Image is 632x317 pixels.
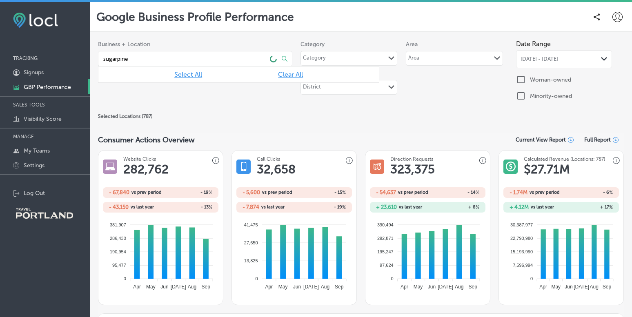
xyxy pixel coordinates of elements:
[401,284,408,290] tspan: Apr
[510,204,529,210] h2: + 4.12M
[530,93,572,100] label: Minority-owned
[565,284,572,290] tspan: Jun
[24,190,45,197] p: Log Out
[335,284,344,290] tspan: Sep
[530,76,571,83] label: Woman-owned
[562,190,613,195] h2: - 6
[524,162,570,177] h1: $ 27.71M
[123,156,156,162] h3: Website Clicks
[124,276,126,281] tspan: 0
[516,137,566,143] span: Current View Report
[469,284,478,290] tspan: Sep
[524,156,605,162] h3: Calculated Revenue (Locations: 787)
[300,41,398,48] label: Category
[294,204,346,210] h2: - 19
[110,236,126,241] tspan: 286,430
[209,190,212,195] span: %
[13,13,58,28] img: fda3e92497d09a02dc62c9cd864e3231.png
[521,56,558,62] span: [DATE] - [DATE]
[476,190,479,195] span: %
[321,284,329,290] tspan: Aug
[609,190,613,195] span: %
[428,284,436,290] tspan: Jun
[112,263,126,268] tspan: 95,477
[428,204,479,210] h2: + 8
[131,205,154,209] span: vs last year
[109,204,129,210] h2: - 43,150
[377,249,394,254] tspan: 195,247
[406,41,503,48] label: Area
[303,284,319,290] tspan: [DATE]
[98,41,292,48] span: Business + Location
[257,156,280,162] h3: Call Clicks
[342,190,346,195] span: %
[510,222,533,227] tspan: 30,387,977
[24,84,71,91] p: GBP Performance
[342,204,346,210] span: %
[530,190,560,195] span: vs prev period
[98,113,153,119] span: Selected Locations ( 787 )
[209,204,212,210] span: %
[262,190,292,195] span: vs prev period
[256,276,258,281] tspan: 0
[123,162,169,177] h1: 282,762
[171,284,186,290] tspan: [DATE]
[244,222,258,227] tspan: 41,475
[243,204,259,210] h2: - 7,874
[110,222,126,227] tspan: 381,907
[161,284,169,290] tspan: Jun
[133,284,141,290] tspan: Apr
[390,156,433,162] h3: Direction Requests
[24,162,45,169] p: Settings
[584,137,611,143] span: Full Report
[430,190,479,195] h2: - 14
[131,190,162,195] span: vs prev period
[109,189,129,195] h2: - 67,840
[102,51,265,66] input: Type business names and/or locations
[278,284,288,290] tspan: May
[408,55,419,64] div: Area
[257,162,296,177] h1: 32,658
[414,284,423,290] tspan: May
[376,204,397,210] h2: + 23,610
[609,204,613,210] span: %
[390,162,435,177] h1: 323,375
[202,284,211,290] tspan: Sep
[243,189,260,195] h2: - 5,600
[531,205,554,209] span: vs last year
[98,135,195,144] span: Consumer Actions Overview
[438,284,453,290] tspan: [DATE]
[164,190,212,195] h2: - 19
[603,284,612,290] tspan: Sep
[399,205,422,209] span: vs last year
[278,71,303,78] span: Clear All
[16,208,73,219] img: Travel Portland
[380,263,394,268] tspan: 97,624
[188,284,196,290] tspan: Aug
[552,284,561,290] tspan: May
[161,204,212,210] h2: - 13
[24,69,44,76] p: Signups
[574,284,589,290] tspan: [DATE]
[476,204,479,210] span: %
[516,40,551,48] label: Date Range
[293,284,301,290] tspan: Jun
[174,71,202,78] span: Select All
[530,276,533,281] tspan: 0
[146,284,156,290] tspan: May
[96,10,294,24] p: Google Business Profile Performance
[303,84,321,93] div: District
[24,115,62,122] p: Visibility Score
[110,249,126,254] tspan: 190,954
[510,189,527,195] h2: - 1.74M
[244,240,258,245] tspan: 27,650
[303,55,326,64] div: Category
[539,284,547,290] tspan: Apr
[590,284,599,290] tspan: Aug
[510,249,533,254] tspan: 15,193,990
[294,190,346,195] h2: - 15
[455,284,463,290] tspan: Aug
[377,236,394,241] tspan: 292,871
[261,205,285,209] span: vs last year
[244,258,258,263] tspan: 13,825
